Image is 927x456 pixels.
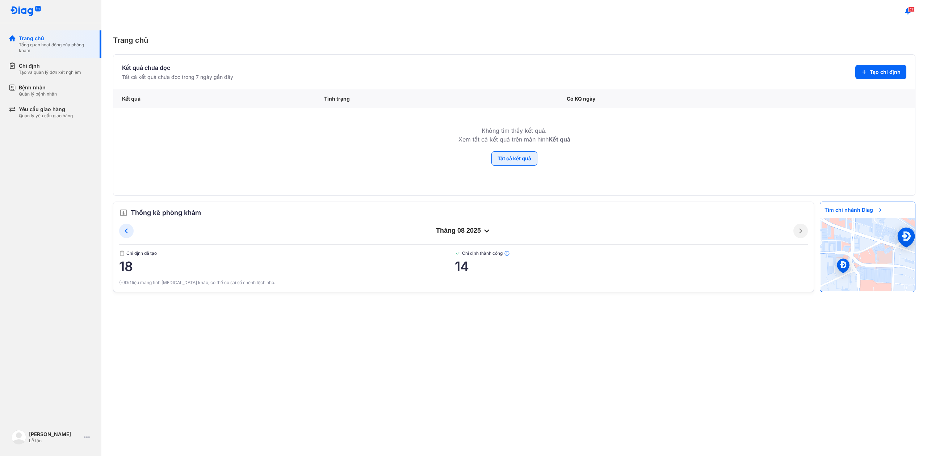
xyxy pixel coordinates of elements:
[549,136,570,143] b: Kết quả
[19,113,73,119] div: Quản lý yêu cầu giao hàng
[455,250,461,256] img: checked-green.01cc79e0.svg
[119,259,455,274] span: 18
[119,250,125,256] img: document.50c4cfd0.svg
[820,202,888,218] span: Tìm chi nhánh Diag
[19,106,73,113] div: Yêu cầu giao hàng
[908,7,915,12] span: 47
[855,65,906,79] button: Tạo chỉ định
[491,151,537,166] button: Tất cả kết quả
[10,6,41,17] img: logo
[455,259,808,274] span: 14
[131,208,201,218] span: Thống kê phòng khám
[12,430,26,444] img: logo
[113,108,915,151] td: Không tìm thấy kết quả. Xem tất cả kết quả trên màn hình
[19,62,81,69] div: Chỉ định
[29,431,81,438] div: [PERSON_NAME]
[119,279,808,286] div: (*)Dữ liệu mang tính [MEDICAL_DATA] khảo, có thể có sai số chênh lệch nhỏ.
[315,89,558,108] div: Tình trạng
[504,250,510,256] img: info.7e716105.svg
[113,35,915,46] div: Trang chủ
[29,438,81,444] div: Lễ tân
[19,84,57,91] div: Bệnh nhân
[558,89,817,108] div: Có KQ ngày
[19,42,93,54] div: Tổng quan hoạt động của phòng khám
[119,250,455,256] span: Chỉ định đã tạo
[122,63,233,72] div: Kết quả chưa đọc
[870,68,901,76] span: Tạo chỉ định
[119,208,128,217] img: order.5a6da16c.svg
[19,69,81,75] div: Tạo và quản lý đơn xét nghiệm
[19,35,93,42] div: Trang chủ
[19,91,57,97] div: Quản lý bệnh nhân
[122,73,233,81] div: Tất cả kết quả chưa đọc trong 7 ngày gần đây
[113,89,315,108] div: Kết quả
[455,250,808,256] span: Chỉ định thành công
[134,227,793,235] div: tháng 08 2025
